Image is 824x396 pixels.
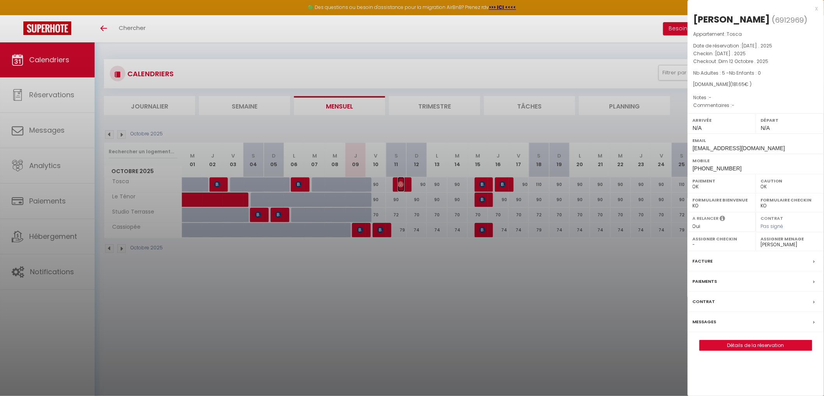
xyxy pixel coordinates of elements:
[694,58,818,65] p: Checkout :
[761,215,784,220] label: Contrat
[761,223,784,230] span: Pas signé
[693,177,751,185] label: Paiement
[731,81,752,88] span: ( € )
[693,116,751,124] label: Arrivée
[699,340,812,351] button: Détails de la réservation
[732,81,745,88] span: 181.65
[720,215,725,224] i: Sélectionner OUI si vous souhaiter envoyer les séquences de messages post-checkout
[694,13,770,26] div: [PERSON_NAME]
[709,94,712,101] span: -
[727,31,742,37] span: Tosca
[775,15,804,25] span: 6912969
[694,50,818,58] p: Checkin :
[693,196,751,204] label: Formulaire Bienvenue
[694,30,818,38] p: Appartement :
[761,125,770,131] span: N/A
[693,257,713,265] label: Facture
[693,165,742,172] span: [PHONE_NUMBER]
[688,4,818,13] div: x
[772,14,808,25] span: ( )
[693,157,819,165] label: Mobile
[693,137,819,144] label: Email
[761,235,819,243] label: Assigner Menage
[719,58,769,65] span: Dim 12 Octobre . 2025
[693,235,751,243] label: Assigner Checkin
[761,177,819,185] label: Caution
[761,116,819,124] label: Départ
[693,215,719,222] label: A relancer
[694,94,818,102] p: Notes :
[715,50,746,57] span: [DATE] . 2025
[693,298,715,306] label: Contrat
[693,145,785,151] span: [EMAIL_ADDRESS][DOMAIN_NAME]
[700,340,812,350] a: Détails de la réservation
[693,125,702,131] span: N/A
[694,42,818,50] p: Date de réservation :
[694,81,818,88] div: [DOMAIN_NAME]
[694,70,761,76] span: Nb Adultes : 5 -
[693,318,717,326] label: Messages
[732,102,735,109] span: -
[693,277,717,286] label: Paiements
[761,196,819,204] label: Formulaire Checkin
[742,42,773,49] span: [DATE] . 2025
[729,70,761,76] span: Nb Enfants : 0
[694,102,818,109] p: Commentaires :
